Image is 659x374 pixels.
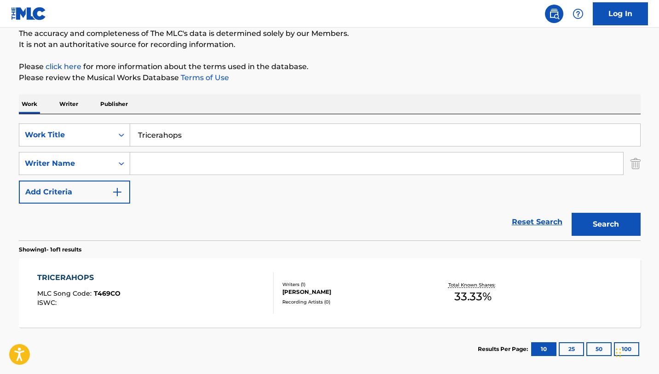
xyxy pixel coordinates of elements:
[112,187,123,198] img: 9d2ae6d4665cec9f34b9.svg
[573,8,584,19] img: help
[19,258,641,327] a: TRICERAHOPSMLC Song Code:T469COISWC:Writers (1)[PERSON_NAME]Recording Artists (0)Total Known Shar...
[586,342,612,356] button: 50
[37,289,94,298] span: MLC Song Code :
[531,342,556,356] button: 10
[282,288,421,296] div: [PERSON_NAME]
[94,289,120,298] span: T469CO
[630,152,641,175] img: Delete Criterion
[57,94,81,114] p: Writer
[25,158,108,169] div: Writer Name
[19,245,81,254] p: Showing 1 - 1 of 1 results
[593,2,648,25] a: Log In
[478,345,530,353] p: Results Per Page:
[19,123,641,240] form: Search Form
[545,5,563,23] a: Public Search
[97,94,131,114] p: Publisher
[616,339,621,367] div: Drag
[559,342,584,356] button: 25
[282,298,421,305] div: Recording Artists ( 0 )
[19,61,641,72] p: Please for more information about the terms used in the database.
[19,72,641,83] p: Please review the Musical Works Database
[11,7,46,20] img: MLC Logo
[569,5,587,23] div: Help
[25,129,108,140] div: Work Title
[19,28,641,39] p: The accuracy and completeness of The MLC's data is determined solely by our Members.
[37,298,59,307] span: ISWC :
[19,39,641,50] p: It is not an authoritative source for recording information.
[572,213,641,236] button: Search
[549,8,560,19] img: search
[454,288,492,305] span: 33.33 %
[282,281,421,288] div: Writers ( 1 )
[507,212,567,232] a: Reset Search
[37,272,120,283] div: TRICERAHOPS
[613,330,659,374] iframe: Chat Widget
[19,181,130,204] button: Add Criteria
[46,62,81,71] a: click here
[19,94,40,114] p: Work
[448,281,498,288] p: Total Known Shares:
[179,73,229,82] a: Terms of Use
